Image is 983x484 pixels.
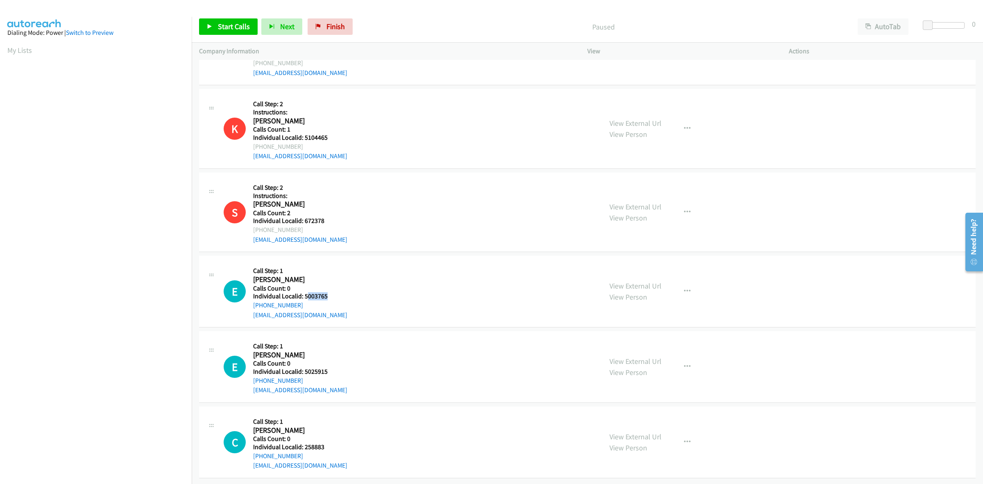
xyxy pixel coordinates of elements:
div: The call is yet to be attempted [224,356,246,378]
h1: E [224,280,246,302]
h5: Call Step: 2 [253,100,347,108]
h1: K [224,118,246,140]
a: View Person [609,292,647,302]
h1: E [224,356,246,378]
h1: C [224,431,246,453]
h5: Call Step: 2 [253,184,347,192]
a: Switch to Preview [66,29,113,36]
div: Delay between calls (in seconds) [927,22,965,29]
a: View External Url [609,281,661,291]
a: [EMAIL_ADDRESS][DOMAIN_NAME] [253,152,347,160]
p: Paused [364,21,843,32]
iframe: Dialpad [7,63,192,452]
h2: [PERSON_NAME] [253,275,339,284]
h5: Call Step: 1 [253,267,347,275]
p: Company Information [199,46,573,56]
a: Start Calls [199,18,258,35]
h2: [PERSON_NAME] [253,426,339,435]
div: 0 [972,18,976,30]
div: [PHONE_NUMBER] [253,225,347,235]
a: [EMAIL_ADDRESS][DOMAIN_NAME] [253,311,347,319]
div: The call is yet to be attempted [224,280,246,302]
a: My Lists [7,45,32,55]
a: View External Url [609,202,661,211]
div: This number is on the do not call list [224,118,246,140]
a: Finish [308,18,353,35]
a: [PHONE_NUMBER] [253,377,303,384]
a: [EMAIL_ADDRESS][DOMAIN_NAME] [253,386,347,394]
a: View Person [609,368,647,377]
div: The call is yet to be attempted [224,431,246,453]
div: [PHONE_NUMBER] [253,142,347,152]
h5: Instructions: [253,108,347,116]
h2: [PERSON_NAME] [253,200,339,209]
h5: Calls Count: 0 [253,359,347,368]
button: AutoTab [858,18,908,35]
span: Finish [326,22,345,31]
a: View External Url [609,118,661,128]
h5: Call Step: 1 [253,342,347,350]
h1: S [224,201,246,223]
div: [PHONE_NUMBER] [253,58,347,68]
div: This number is on the do not call list [224,201,246,223]
p: View [587,46,774,56]
a: View External Url [609,432,661,441]
h2: [PERSON_NAME] [253,116,339,126]
a: [EMAIL_ADDRESS][DOMAIN_NAME] [253,236,347,243]
a: [PHONE_NUMBER] [253,301,303,309]
h5: Individual Localid: 5025915 [253,368,347,376]
iframe: Resource Center [959,209,983,275]
a: View Person [609,213,647,223]
a: [EMAIL_ADDRESS][DOMAIN_NAME] [253,461,347,469]
button: Next [261,18,302,35]
h5: Calls Count: 0 [253,284,347,293]
span: Next [280,22,294,31]
h5: Calls Count: 2 [253,209,347,217]
span: Start Calls [218,22,250,31]
h2: [PERSON_NAME] [253,350,339,360]
div: Dialing Mode: Power | [7,28,184,38]
a: View Person [609,443,647,452]
h5: Individual Localid: 5104465 [253,134,347,142]
a: [EMAIL_ADDRESS][DOMAIN_NAME] [253,69,347,77]
a: [PHONE_NUMBER] [253,452,303,460]
a: View External Url [609,357,661,366]
h5: Calls Count: 0 [253,435,347,443]
h5: Individual Localid: 672378 [253,217,347,225]
h5: Calls Count: 1 [253,125,347,134]
h5: Individual Localid: 258883 [253,443,347,451]
h5: Individual Localid: 5003765 [253,292,347,300]
a: View Person [609,130,647,139]
p: Actions [789,46,976,56]
h5: Call Step: 1 [253,418,347,426]
h5: Instructions: [253,192,347,200]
